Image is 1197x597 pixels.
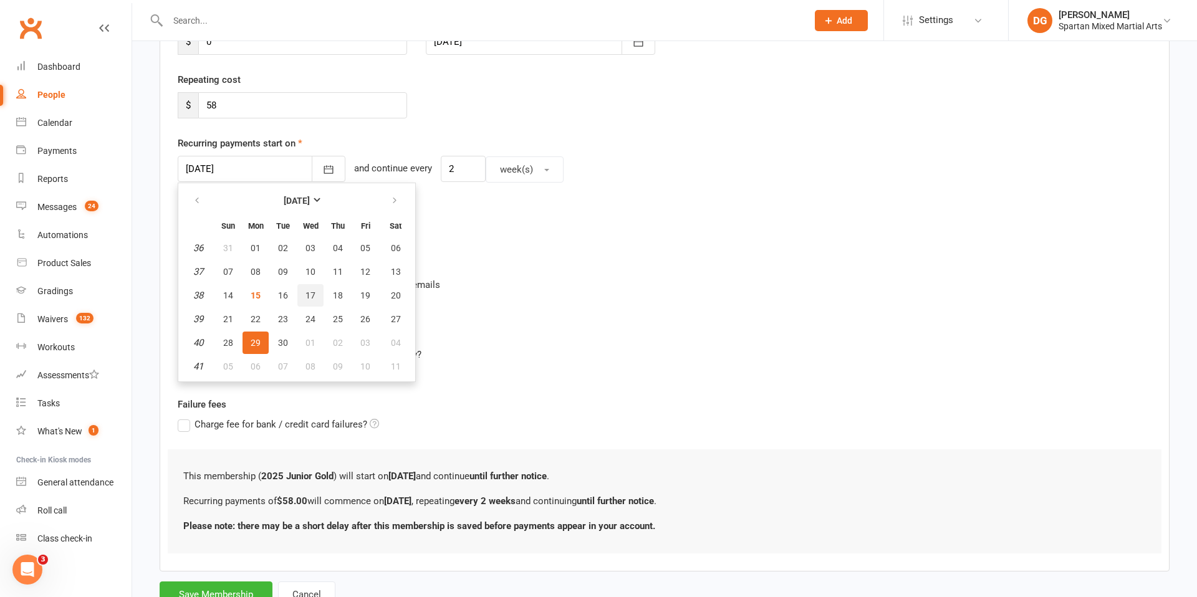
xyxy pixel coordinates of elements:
[325,237,351,259] button: 04
[1027,8,1052,33] div: DG
[284,196,310,206] strong: [DATE]
[333,290,343,300] span: 18
[352,284,378,307] button: 19
[223,267,233,277] span: 07
[248,221,264,231] small: Monday
[325,308,351,330] button: 25
[243,284,269,307] button: 15
[278,314,288,324] span: 23
[16,137,132,165] a: Payments
[38,555,48,565] span: 3
[251,243,261,253] span: 01
[305,314,315,324] span: 24
[380,308,411,330] button: 27
[37,230,88,240] div: Automations
[164,12,799,29] input: Search...
[16,389,132,418] a: Tasks
[215,355,241,378] button: 05
[391,361,401,371] span: 11
[16,249,132,277] a: Product Sales
[37,370,99,380] div: Assessments
[278,361,288,371] span: 07
[390,221,401,231] small: Saturday
[76,313,94,323] span: 132
[37,477,113,487] div: General attendance
[85,201,99,211] span: 24
[305,267,315,277] span: 10
[278,243,288,253] span: 02
[215,237,241,259] button: 31
[243,260,269,283] button: 08
[37,202,77,212] div: Messages
[16,109,132,137] a: Calendar
[270,332,296,354] button: 30
[16,193,132,221] a: Messages 24
[251,290,261,300] span: 15
[16,497,132,525] a: Roll call
[469,470,547,482] b: until further notice
[223,290,233,300] span: 14
[37,426,82,436] div: What's New
[261,470,334,482] b: 2025 Junior Gold
[278,338,288,348] span: 30
[243,237,269,259] button: 01
[352,308,378,330] button: 26
[16,221,132,249] a: Automations
[243,355,269,378] button: 06
[215,284,241,307] button: 14
[384,495,411,507] b: [DATE]
[193,290,203,301] em: 38
[380,284,411,307] button: 20
[391,267,401,277] span: 13
[352,237,378,259] button: 05
[270,237,296,259] button: 02
[12,555,42,585] iframe: Intercom live chat
[325,284,351,307] button: 18
[37,62,80,72] div: Dashboard
[454,495,516,507] b: every 2 weeks
[1059,21,1162,32] div: Spartan Mixed Martial Arts
[223,243,233,253] span: 31
[37,174,68,184] div: Reports
[16,418,132,446] a: What's New1
[193,242,203,254] em: 36
[178,72,241,87] label: Repeating cost
[183,494,1146,509] p: Recurring payments of will commence on , repeating and continuing .
[16,305,132,333] a: Waivers 132
[37,505,67,515] div: Roll call
[305,338,315,348] span: 01
[277,495,307,507] b: $58.00
[251,361,261,371] span: 06
[333,314,343,324] span: 25
[37,398,60,408] div: Tasks
[168,397,1161,412] label: Failure fees
[16,165,132,193] a: Reports
[391,314,401,324] span: 27
[333,338,343,348] span: 02
[270,308,296,330] button: 23
[195,417,367,430] span: Charge fee for bank / credit card failures?
[16,525,132,553] a: Class kiosk mode
[360,314,370,324] span: 26
[354,161,432,178] div: and continue every
[297,260,324,283] button: 10
[243,308,269,330] button: 22
[360,267,370,277] span: 12
[352,332,378,354] button: 03
[380,332,411,354] button: 04
[251,267,261,277] span: 08
[380,260,411,283] button: 13
[37,118,72,128] div: Calendar
[183,520,655,532] b: Please note: there may be a short delay after this membership is saved before payments appear in ...
[37,533,92,543] div: Class check-in
[1059,9,1162,21] div: [PERSON_NAME]
[37,90,65,100] div: People
[15,12,46,44] a: Clubworx
[333,267,343,277] span: 11
[500,164,533,175] span: week(s)
[278,267,288,277] span: 09
[391,243,401,253] span: 06
[278,290,288,300] span: 16
[178,136,302,151] label: Recurring payments start on
[89,425,99,436] span: 1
